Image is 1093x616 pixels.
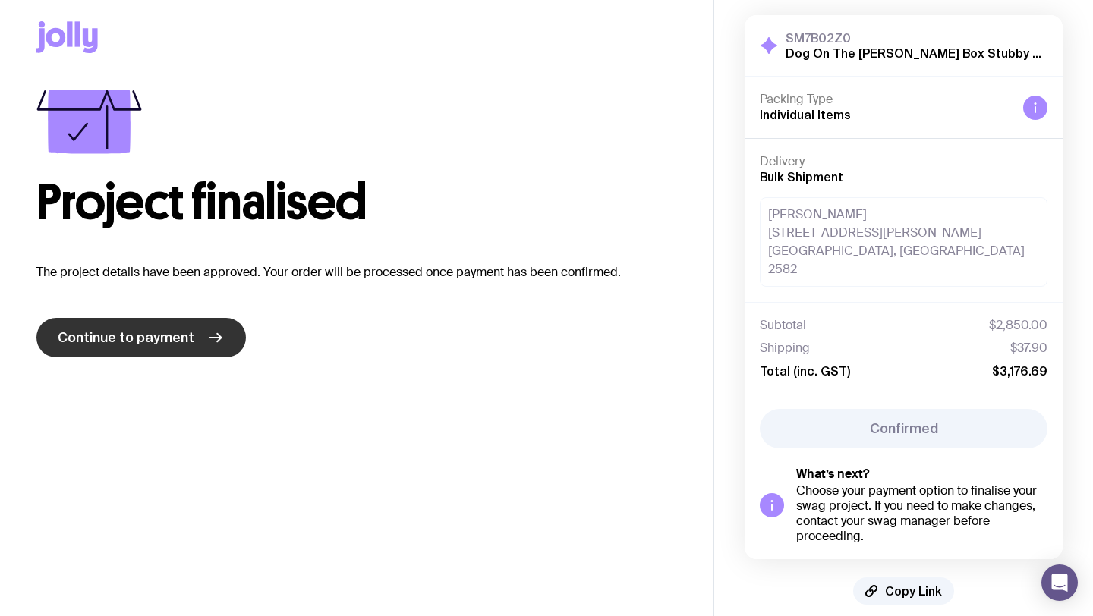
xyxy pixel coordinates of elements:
[796,483,1047,544] div: Choose your payment option to finalise your swag project. If you need to make changes, contact yo...
[760,341,810,356] span: Shipping
[885,583,942,599] span: Copy Link
[760,108,851,121] span: Individual Items
[1041,564,1078,601] div: Open Intercom Messenger
[760,363,850,379] span: Total (inc. GST)
[36,263,677,281] p: The project details have been approved. Your order will be processed once payment has been confir...
[760,92,1011,107] h4: Packing Type
[36,318,246,357] a: Continue to payment
[760,318,806,333] span: Subtotal
[36,178,677,227] h1: Project finalised
[853,577,954,605] button: Copy Link
[760,197,1047,287] div: [PERSON_NAME] [STREET_ADDRESS][PERSON_NAME] [GEOGRAPHIC_DATA], [GEOGRAPHIC_DATA] 2582
[786,30,1047,46] h3: SM7B02Z0
[786,46,1047,61] h2: Dog On The [PERSON_NAME] Box Stubby & Key Ring Orders
[760,170,843,184] span: Bulk Shipment
[58,328,194,347] span: Continue to payment
[796,467,1047,482] h5: What’s next?
[760,154,1047,169] h4: Delivery
[989,318,1047,333] span: $2,850.00
[992,363,1047,379] span: $3,176.69
[1010,341,1047,356] span: $37.90
[760,409,1047,448] button: Confirmed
